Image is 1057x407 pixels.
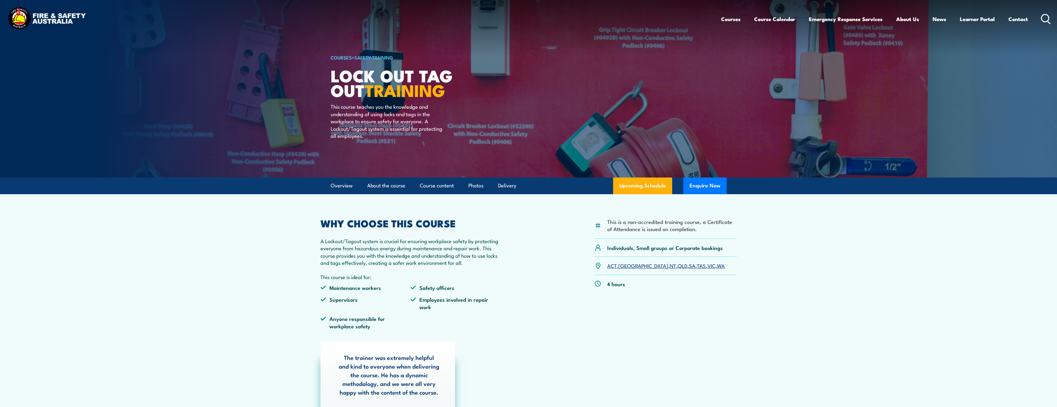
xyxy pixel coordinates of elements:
a: ACT [607,262,617,269]
li: This is a non-accredited training course, a Certificate of Attendance is issued on completion. [607,218,737,233]
a: COURSES [331,54,352,61]
a: TAS [697,262,706,269]
p: The trainer was extremely helpful and kind to everyone when delivering the course. He has a dynam... [339,353,440,396]
a: Course Calendar [754,11,795,27]
p: 4 hours [607,280,625,287]
a: NT [670,262,676,269]
button: Enquire Now [683,177,727,194]
a: Learner Portal [960,11,995,27]
p: , , , , , , , [607,262,725,269]
a: SA [689,262,695,269]
li: Safety officers [410,284,501,291]
a: Overview [331,177,353,194]
h1: Lock Out Tag Out [331,68,483,97]
li: Employees involved in repair work [410,296,501,310]
a: Safety Training [354,54,393,61]
h6: > [331,54,483,61]
a: About the course [367,177,405,194]
a: [GEOGRAPHIC_DATA] [618,262,668,269]
a: News [933,11,946,27]
a: Contact [1008,11,1028,27]
a: VIC [707,262,715,269]
a: Emergency Response Services [809,11,883,27]
a: Courses [721,11,741,27]
p: This course teaches you the knowledge and understanding of using locks and tags in the workplace ... [331,103,444,139]
p: This course is ideal for: [320,273,501,280]
a: Course content [420,177,454,194]
a: Upcoming Schedule [613,177,672,194]
h2: WHY CHOOSE THIS COURSE [320,219,501,227]
p: Individuals, Small groups or Corporate bookings [607,244,723,251]
a: QLD [678,262,687,269]
a: Delivery [498,177,516,194]
li: Maintenance workers [320,284,411,291]
li: Anyone responsible for workplace safety [320,315,411,330]
a: Photos [468,177,483,194]
a: WA [717,262,725,269]
strong: TRAINING [365,77,445,103]
li: Supervisors [320,296,411,310]
p: A Lockout/Tagout system is crucial for ensuring workplace safety by protecting everyone from haza... [320,237,501,266]
a: About Us [896,11,919,27]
